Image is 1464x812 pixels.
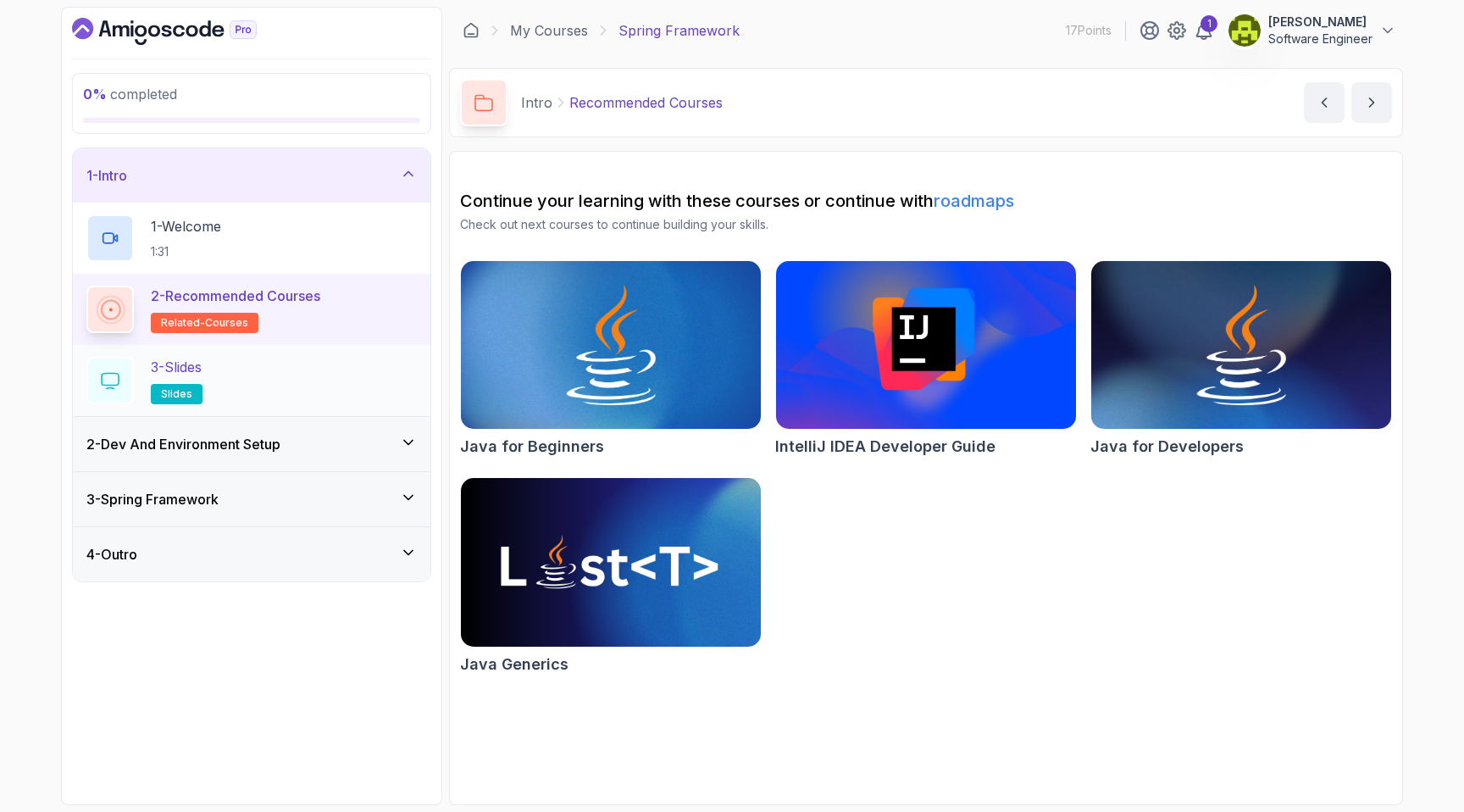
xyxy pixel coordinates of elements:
a: IntelliJ IDEA Developer Guide cardIntelliJ IDEA Developer Guide [775,260,1077,459]
a: Java Generics cardJava Generics [460,477,762,676]
button: user profile image[PERSON_NAME]Software Engineer [1228,14,1396,47]
h2: Continue your learning with these courses or continue with [460,189,1392,213]
p: 2 - Recommended Courses [151,286,320,306]
img: user profile image [1228,14,1261,47]
a: Dashboard [72,18,296,45]
button: 1-Welcome1:31 [86,214,417,262]
a: My Courses [510,20,588,41]
h3: 1 - Intro [86,165,127,186]
span: slides [161,387,192,401]
h2: Java for Beginners [460,435,604,459]
p: 3 - Slides [151,357,202,377]
h3: 4 - Outro [86,544,137,565]
button: 4-Outro [73,527,430,581]
img: Java Generics card [461,478,761,646]
button: next content [1351,82,1392,123]
p: Intro [521,92,552,113]
p: Software Engineer [1268,31,1372,47]
button: 2-Dev And Environment Setup [73,417,430,471]
p: Check out next courses to continue building your skills. [460,216,1392,233]
p: 1 - Welcome [151,216,221,236]
button: previous content [1304,82,1345,123]
a: Java for Beginners cardJava for Beginners [460,260,762,459]
p: [PERSON_NAME] [1268,14,1372,31]
p: Spring Framework [618,20,740,41]
span: 0 % [83,86,107,103]
p: 1:31 [151,243,221,260]
p: Recommended Courses [569,92,723,113]
span: completed [83,86,177,103]
h2: Java Generics [460,653,568,676]
img: Java for Beginners card [461,261,761,429]
h2: Java for Developers [1090,435,1244,459]
button: 3-Spring Framework [73,472,430,526]
img: IntelliJ IDEA Developer Guide card [776,261,1076,429]
button: 2-Recommended Coursesrelated-courses [86,286,417,333]
a: 1 [1194,20,1214,41]
a: Java for Developers cardJava for Developers [1090,260,1392,459]
img: Java for Developers card [1091,261,1391,429]
div: 1 [1201,15,1217,32]
span: related-courses [161,316,248,330]
a: Dashboard [463,22,480,39]
h2: IntelliJ IDEA Developer Guide [775,435,995,459]
a: roadmaps [934,191,1014,211]
p: 17 Points [1066,22,1112,39]
h3: 2 - Dev And Environment Setup [86,434,280,454]
h3: 3 - Spring Framework [86,489,219,509]
button: 3-Slidesslides [86,357,417,404]
button: 1-Intro [73,148,430,203]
